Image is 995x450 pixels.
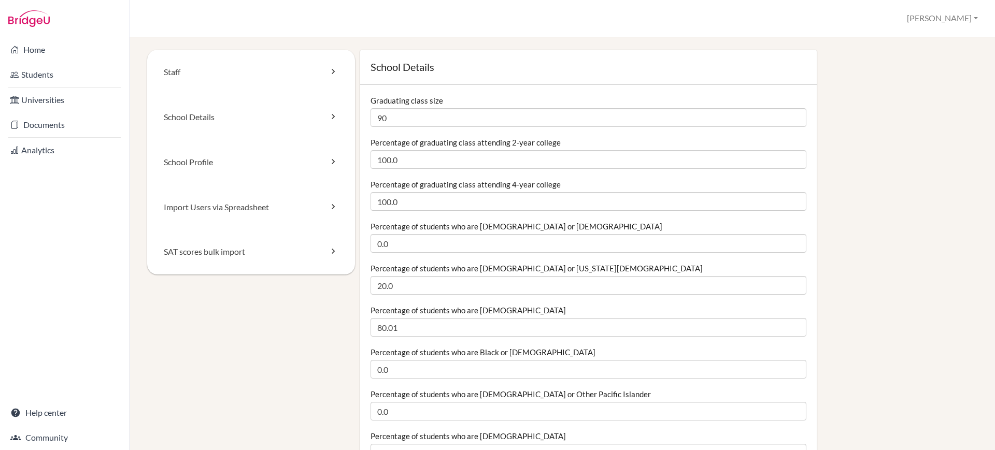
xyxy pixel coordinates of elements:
[147,140,355,185] a: School Profile
[2,39,127,60] a: Home
[371,179,561,190] label: Percentage of graduating class attending 4-year college
[147,50,355,95] a: Staff
[147,95,355,140] a: School Details
[2,140,127,161] a: Analytics
[2,90,127,110] a: Universities
[147,229,355,274] a: SAT scores bulk import
[147,185,355,230] a: Import Users via Spreadsheet
[371,60,806,74] h1: School Details
[371,95,443,106] label: Graduating class size
[2,114,127,135] a: Documents
[371,347,595,357] label: Percentage of students who are Black or [DEMOGRAPHIC_DATA]
[8,10,50,27] img: Bridge-U
[371,221,662,231] label: Percentage of students who are [DEMOGRAPHIC_DATA] or [DEMOGRAPHIC_DATA]
[371,305,566,315] label: Percentage of students who are [DEMOGRAPHIC_DATA]
[371,137,561,148] label: Percentage of graduating class attending 2-year college
[902,9,983,28] button: [PERSON_NAME]
[371,263,703,273] label: Percentage of students who are [DEMOGRAPHIC_DATA] or [US_STATE][DEMOGRAPHIC_DATA]
[2,64,127,85] a: Students
[2,402,127,423] a: Help center
[371,431,566,441] label: Percentage of students who are [DEMOGRAPHIC_DATA]
[371,389,651,399] label: Percentage of students who are [DEMOGRAPHIC_DATA] or Other Pacific Islander
[2,427,127,448] a: Community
